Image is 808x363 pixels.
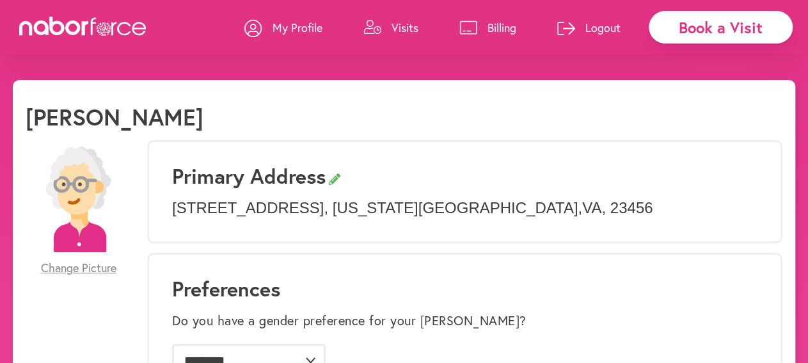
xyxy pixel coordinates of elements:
h3: Primary Address [172,164,757,188]
span: Change Picture [41,261,116,275]
a: My Profile [244,8,322,47]
p: Logout [585,20,621,35]
h1: Preferences [172,277,757,301]
a: Visits [363,8,418,47]
div: Book a Visit [649,11,793,44]
a: Billing [459,8,516,47]
h1: [PERSON_NAME] [26,103,203,131]
a: Logout [557,8,621,47]
p: My Profile [273,20,322,35]
p: Billing [487,20,516,35]
label: Do you have a gender preference for your [PERSON_NAME]? [172,313,527,328]
img: efc20bcf08b0dac87679abea64c1faab.png [26,147,131,252]
p: [STREET_ADDRESS] , [US_STATE][GEOGRAPHIC_DATA] , VA , 23456 [172,199,757,218]
p: Visits [392,20,418,35]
